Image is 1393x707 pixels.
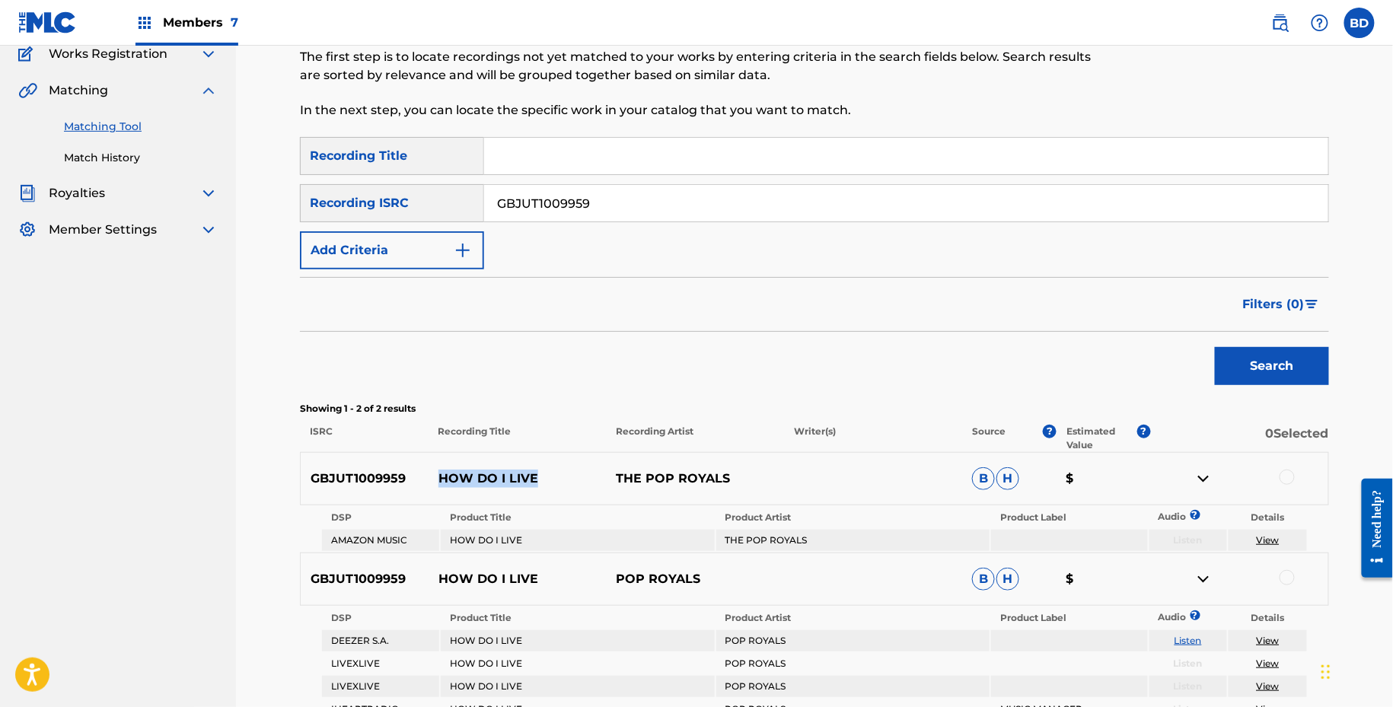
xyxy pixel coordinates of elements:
[784,425,962,452] p: Writer(s)
[301,470,429,488] p: GBJUT1009959
[716,653,990,674] td: POP ROYALS
[1350,467,1393,590] iframe: Resource Center
[429,570,607,588] p: HOW DO I LIVE
[18,81,37,100] img: Matching
[606,425,784,452] p: Recording Artist
[1317,634,1393,707] iframe: Chat Widget
[18,221,37,239] img: Member Settings
[199,81,218,100] img: expand
[18,184,37,202] img: Royalties
[996,467,1019,490] span: H
[973,425,1006,452] p: Source
[199,221,218,239] img: expand
[1194,570,1213,588] img: contract
[1149,533,1228,547] p: Listen
[716,630,990,651] td: POP ROYALS
[716,607,990,629] th: Product Artist
[300,402,1329,416] p: Showing 1 - 2 of 2 results
[1234,285,1329,323] button: Filters (0)
[1243,295,1305,314] span: Filters ( 0 )
[1257,658,1280,669] a: View
[300,231,484,269] button: Add Criteria
[322,507,439,528] th: DSP
[64,150,218,166] a: Match History
[1137,425,1151,438] span: ?
[606,470,784,488] p: THE POP ROYALS
[996,568,1019,591] span: H
[991,507,1147,528] th: Product Label
[135,14,154,32] img: Top Rightsholders
[1194,470,1213,488] img: contract
[441,630,714,651] td: HOW DO I LIVE
[199,45,218,63] img: expand
[49,184,105,202] span: Royalties
[441,507,714,528] th: Product Title
[1149,610,1168,624] p: Audio
[18,11,77,33] img: MLC Logo
[1257,534,1280,546] a: View
[49,81,108,100] span: Matching
[1265,8,1296,38] a: Public Search
[1229,507,1307,528] th: Details
[64,119,218,135] a: Matching Tool
[441,607,714,629] th: Product Title
[1043,425,1057,438] span: ?
[716,676,990,697] td: POP ROYALS
[301,570,429,588] p: GBJUT1009959
[18,45,38,63] img: Works Registration
[1215,347,1329,385] button: Search
[163,14,238,31] span: Members
[49,45,167,63] span: Works Registration
[300,101,1092,119] p: In the next step, you can locate the specific work in your catalog that you want to match.
[1149,680,1228,693] p: Listen
[1057,470,1151,488] p: $
[1057,570,1151,588] p: $
[1149,510,1168,524] p: Audio
[322,676,439,697] td: LIVEXLIVE
[1257,635,1280,646] a: View
[972,568,995,591] span: B
[1305,8,1335,38] div: Help
[429,470,607,488] p: HOW DO I LIVE
[441,653,714,674] td: HOW DO I LIVE
[1175,635,1202,646] a: Listen
[454,241,472,260] img: 9d2ae6d4665cec9f34b9.svg
[441,676,714,697] td: HOW DO I LIVE
[1066,425,1136,452] p: Estimated Value
[322,653,439,674] td: LIVEXLIVE
[1151,425,1329,452] p: 0 Selected
[300,137,1329,393] form: Search Form
[322,530,439,551] td: AMAZON MUSIC
[1257,680,1280,692] a: View
[322,607,439,629] th: DSP
[300,48,1092,84] p: The first step is to locate recordings not yet matched to your works by entering criteria in the ...
[300,425,428,452] p: ISRC
[1311,14,1329,32] img: help
[1344,8,1375,38] div: User Menu
[1321,649,1331,695] div: Drag
[441,530,714,551] td: HOW DO I LIVE
[1271,14,1289,32] img: search
[1149,657,1228,670] p: Listen
[991,607,1147,629] th: Product Label
[322,630,439,651] td: DEEZER S.A.
[1229,607,1307,629] th: Details
[716,530,990,551] td: THE POP ROYALS
[428,425,606,452] p: Recording Title
[716,507,990,528] th: Product Artist
[606,570,784,588] p: POP ROYALS
[49,221,157,239] span: Member Settings
[1305,300,1318,309] img: filter
[231,15,238,30] span: 7
[972,467,995,490] span: B
[199,184,218,202] img: expand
